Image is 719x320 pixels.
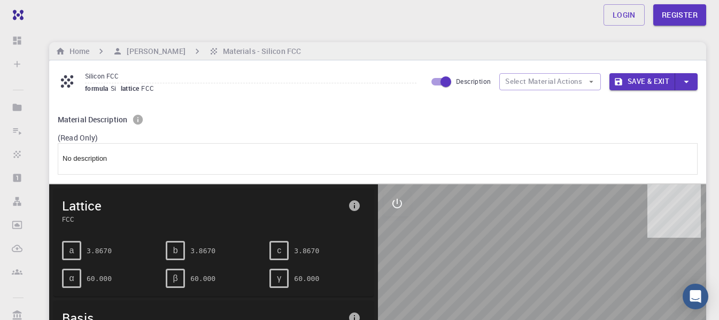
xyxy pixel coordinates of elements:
[683,284,708,309] div: Open Intercom Messenger
[111,84,121,92] span: Si
[190,269,215,288] pre: 60.000
[277,246,281,255] span: c
[58,132,698,143] p: (Read Only)
[604,4,645,26] a: Login
[653,4,706,26] a: Register
[87,241,112,260] pre: 3.8670
[173,274,178,283] span: β
[122,45,185,57] h6: [PERSON_NAME]
[456,77,491,85] span: Description
[58,114,127,126] h6: Material Description
[85,84,111,92] span: formula
[129,111,146,128] button: info
[277,274,281,283] span: γ
[62,197,344,214] span: Lattice
[87,269,112,288] pre: 60.000
[190,241,215,260] pre: 3.8670
[69,246,74,255] span: a
[69,274,74,283] span: α
[121,84,142,92] span: lattice
[62,214,344,224] span: FCC
[609,73,675,90] button: Save & Exit
[219,45,301,57] h6: Materials - Silicon FCC
[65,45,89,57] h6: Home
[53,45,303,57] nav: breadcrumb
[344,195,365,216] button: info
[9,10,24,20] img: logo
[499,73,601,90] button: Select Material Actions
[63,153,693,165] p: No description
[294,241,319,260] pre: 3.8670
[141,84,158,92] span: FCC
[294,269,319,288] pre: 60.000
[173,246,178,255] span: b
